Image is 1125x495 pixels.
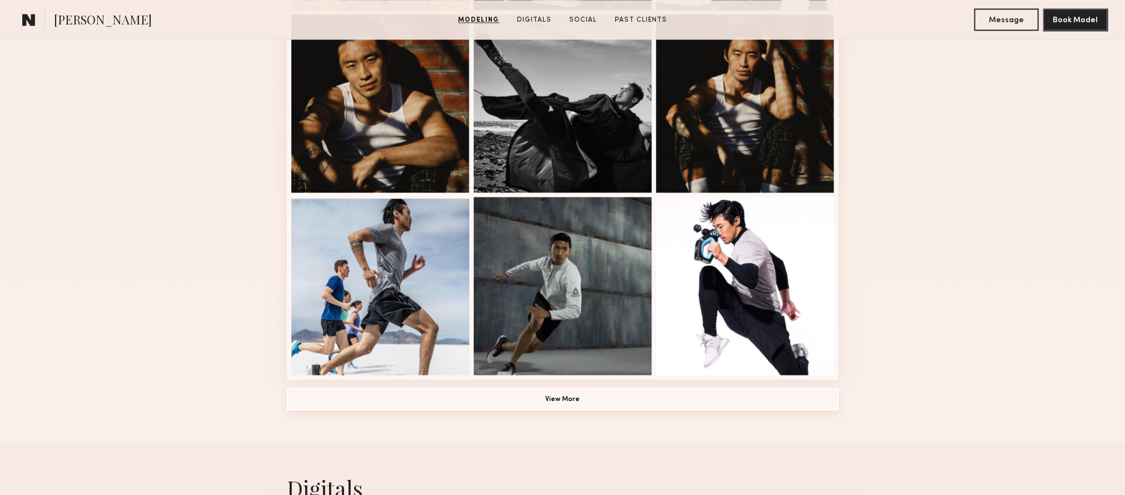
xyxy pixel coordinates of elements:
button: Message [974,8,1038,31]
a: Book Model [1043,14,1107,24]
button: View More [287,388,838,410]
a: Digitals [512,15,556,25]
a: Modeling [454,15,504,25]
span: [PERSON_NAME] [54,11,152,31]
a: Past Clients [610,15,671,25]
a: Social [565,15,601,25]
button: Book Model [1043,8,1107,31]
